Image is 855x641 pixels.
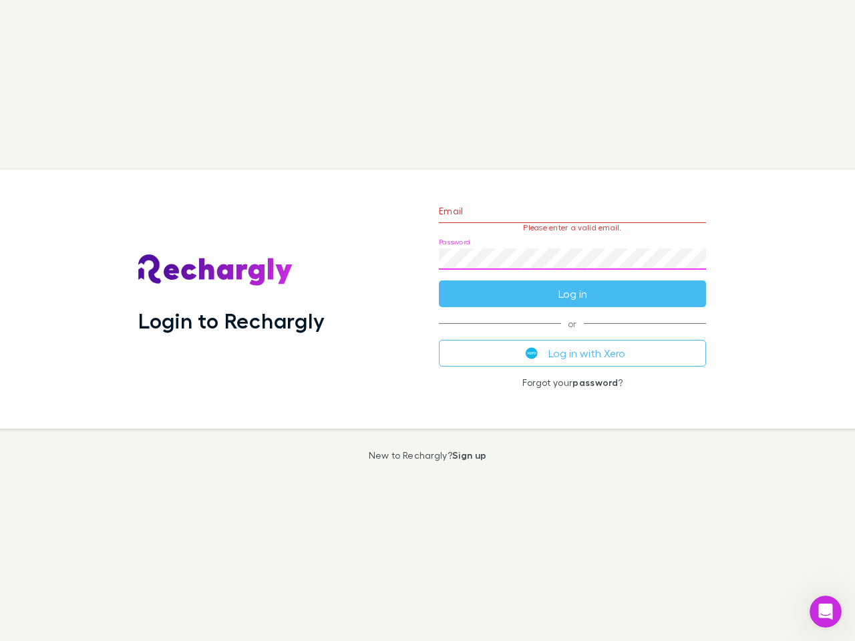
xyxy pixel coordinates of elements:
[138,308,325,333] h1: Login to Rechargly
[439,280,706,307] button: Log in
[452,449,486,461] a: Sign up
[138,254,293,286] img: Rechargly's Logo
[526,347,538,359] img: Xero's logo
[439,323,706,324] span: or
[810,596,842,628] iframe: Intercom live chat
[439,340,706,367] button: Log in with Xero
[439,237,470,247] label: Password
[369,450,487,461] p: New to Rechargly?
[439,377,706,388] p: Forgot your ?
[572,377,618,388] a: password
[439,223,706,232] p: Please enter a valid email.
